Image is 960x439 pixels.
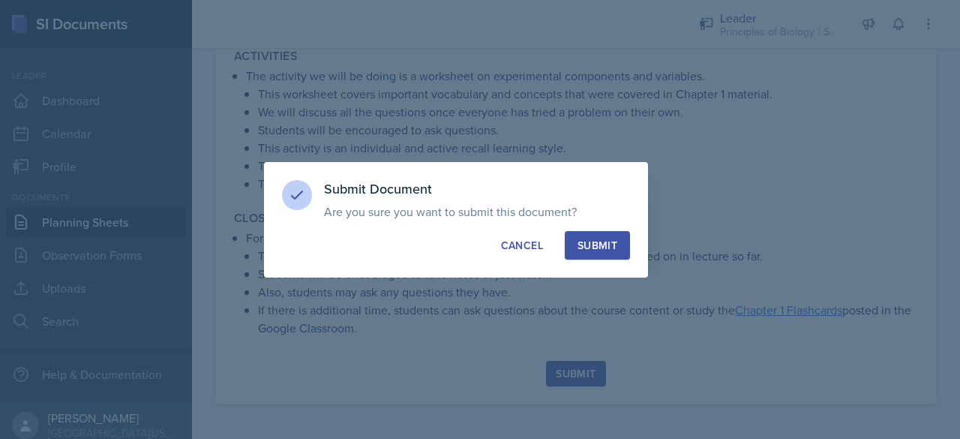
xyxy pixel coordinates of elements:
[488,231,556,260] button: Cancel
[577,238,617,253] div: Submit
[324,204,630,219] p: Are you sure you want to submit this document?
[324,180,630,198] h3: Submit Document
[565,231,630,260] button: Submit
[501,238,543,253] div: Cancel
